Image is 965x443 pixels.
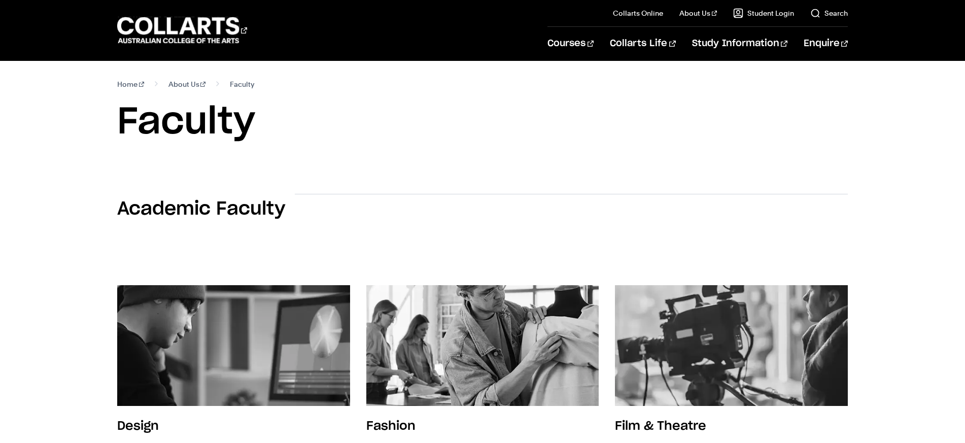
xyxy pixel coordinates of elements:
a: Collarts Online [613,8,663,18]
h2: Academic Faculty [117,198,285,220]
a: Home [117,77,144,91]
h3: Fashion [366,420,416,432]
a: Collarts Life [610,27,675,60]
a: About Us [679,8,717,18]
a: Courses [547,27,594,60]
h3: Film & Theatre [615,420,706,432]
a: Student Login [733,8,794,18]
a: Search [810,8,848,18]
a: Enquire [804,27,848,60]
h3: Design [117,420,159,432]
a: Study Information [692,27,787,60]
a: About Us [168,77,206,91]
h1: Faculty [117,99,848,145]
span: Faculty [230,77,254,91]
div: Go to homepage [117,16,247,45]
